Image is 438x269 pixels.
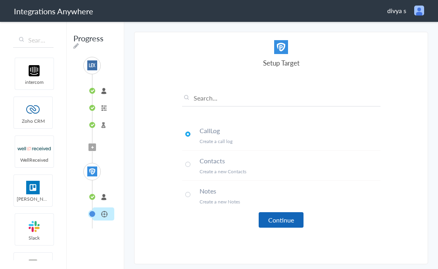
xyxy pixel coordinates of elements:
img: user.png [414,6,424,15]
h1: Integrations Anywhere [14,6,93,17]
img: panther.jpg [274,40,288,54]
h4: CallLog [200,126,380,135]
p: Create a new Contacts [200,168,380,175]
span: WellReceived [15,157,54,163]
button: Continue [259,212,304,228]
img: wr-logo.svg [17,142,51,155]
input: Search... [182,93,380,106]
h4: Contacts [200,156,380,165]
h4: Setup Target [182,58,380,68]
span: Slack [15,234,54,241]
img: intercom-logo.svg [17,64,51,77]
img: trello.png [16,181,50,194]
span: divya s [387,6,406,15]
span: intercom [15,79,54,85]
img: lex-app-logo.svg [87,60,97,70]
span: [PERSON_NAME] [14,195,52,202]
h4: Notes [200,186,380,195]
p: Create a call log [200,138,380,145]
img: zoho-logo.svg [16,103,50,116]
p: Create a new Notes [200,198,380,205]
img: panther.jpg [87,166,97,176]
span: Zoho CRM [14,118,52,124]
img: slack-logo.svg [17,220,51,233]
input: Search... [13,33,54,48]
